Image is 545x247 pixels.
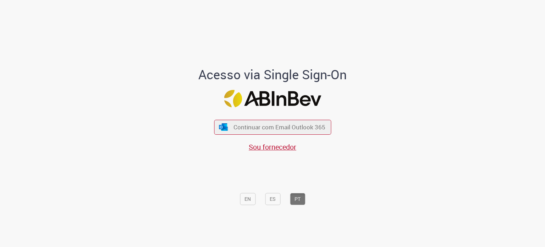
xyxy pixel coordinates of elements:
button: ícone Azure/Microsoft 360 Continuar com Email Outlook 365 [214,120,331,134]
h1: Acesso via Single Sign-On [174,68,371,82]
a: Sou fornecedor [249,142,296,152]
img: Logo ABInBev [224,90,321,107]
button: ES [265,193,280,205]
button: EN [240,193,255,205]
button: PT [290,193,305,205]
span: Continuar com Email Outlook 365 [233,123,325,131]
img: ícone Azure/Microsoft 360 [219,123,229,131]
